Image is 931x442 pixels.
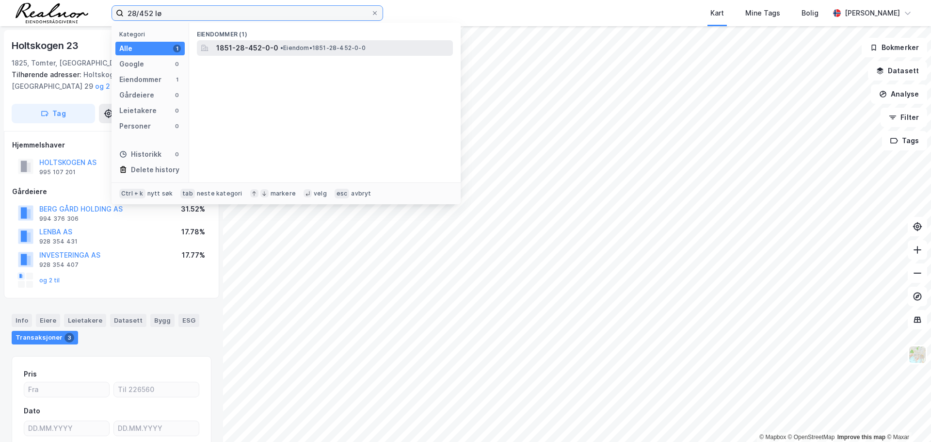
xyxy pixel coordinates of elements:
[788,434,835,441] a: OpenStreetMap
[39,238,78,246] div: 928 354 431
[12,331,78,344] div: Transaksjoner
[280,44,283,51] span: •
[114,421,199,436] input: DD.MM.YYYY
[12,104,95,123] button: Tag
[173,91,181,99] div: 0
[314,190,327,197] div: velg
[173,150,181,158] div: 0
[883,395,931,442] div: Kontrollprogram for chat
[197,190,242,197] div: neste kategori
[119,58,144,70] div: Google
[868,61,927,81] button: Datasett
[119,120,151,132] div: Personer
[131,164,179,176] div: Delete history
[64,333,74,343] div: 3
[881,108,927,127] button: Filter
[12,69,204,92] div: Holtskogen 25, Holtskogen 27, [GEOGRAPHIC_DATA] 29
[36,314,60,327] div: Eiere
[280,44,366,52] span: Eiendom • 1851-28-452-0-0
[64,314,106,327] div: Leietakere
[24,405,40,417] div: Dato
[845,7,900,19] div: [PERSON_NAME]
[271,190,296,197] div: markere
[119,89,154,101] div: Gårdeiere
[216,42,278,54] span: 1851-28-452-0-0
[24,421,109,436] input: DD.MM.YYYY
[119,189,145,198] div: Ctrl + k
[173,122,181,130] div: 0
[173,76,181,83] div: 1
[882,131,927,150] button: Tags
[745,7,780,19] div: Mine Tags
[114,382,199,397] input: Til 226560
[335,189,350,198] div: esc
[871,84,927,104] button: Analyse
[759,434,786,441] a: Mapbox
[173,107,181,115] div: 0
[908,345,927,364] img: Z
[351,190,371,197] div: avbryt
[181,226,205,238] div: 17.78%
[12,38,80,53] div: Holtskogen 23
[150,314,175,327] div: Bygg
[837,434,885,441] a: Improve this map
[24,368,37,380] div: Pris
[173,60,181,68] div: 0
[189,23,461,40] div: Eiendommer (1)
[12,314,32,327] div: Info
[124,6,371,20] input: Søk på adresse, matrikkel, gårdeiere, leietakere eller personer
[802,7,819,19] div: Bolig
[710,7,724,19] div: Kart
[119,148,161,160] div: Historikk
[119,31,185,38] div: Kategori
[110,314,146,327] div: Datasett
[119,43,132,54] div: Alle
[883,395,931,442] iframe: Chat Widget
[119,105,157,116] div: Leietakere
[862,38,927,57] button: Bokmerker
[24,382,109,397] input: Fra
[12,186,211,197] div: Gårdeiere
[12,139,211,151] div: Hjemmelshaver
[180,189,195,198] div: tab
[182,249,205,261] div: 17.77%
[12,57,130,69] div: 1825, Tomter, [GEOGRAPHIC_DATA]
[39,215,79,223] div: 994 376 306
[181,203,205,215] div: 31.52%
[12,70,83,79] span: Tilhørende adresser:
[178,314,199,327] div: ESG
[119,74,161,85] div: Eiendommer
[147,190,173,197] div: nytt søk
[39,168,76,176] div: 995 107 201
[173,45,181,52] div: 1
[16,3,88,23] img: realnor-logo.934646d98de889bb5806.png
[39,261,79,269] div: 928 354 407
